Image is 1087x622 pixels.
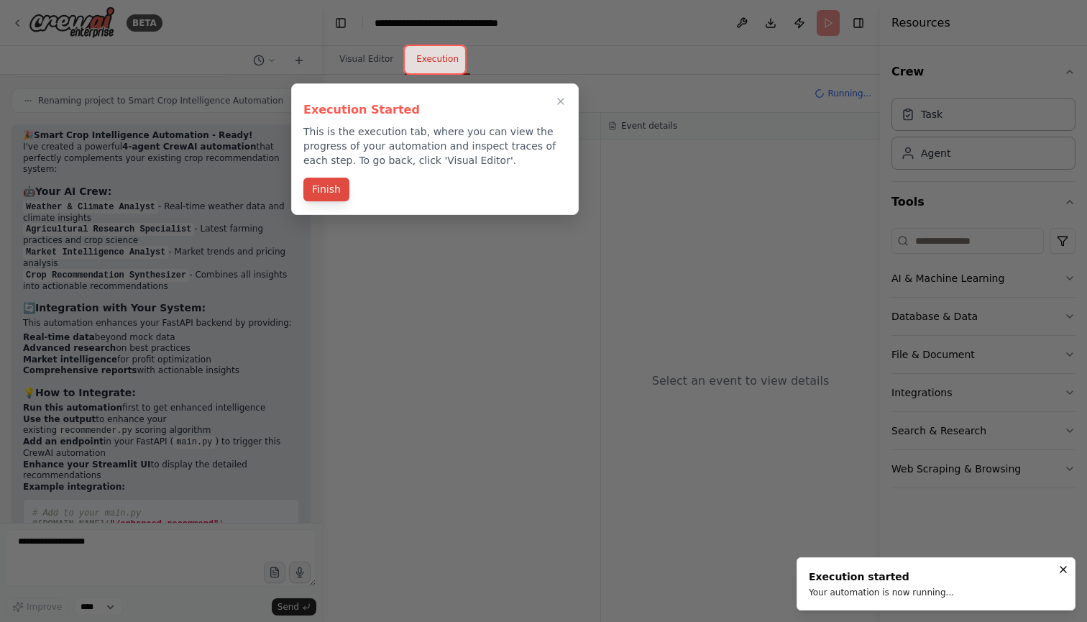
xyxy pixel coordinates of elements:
[303,101,567,119] h3: Execution Started
[303,124,567,168] p: This is the execution tab, where you can view the progress of your automation and inspect traces ...
[552,93,569,110] button: Close walkthrough
[809,570,954,584] div: Execution started
[331,13,351,33] button: Hide left sidebar
[303,178,349,201] button: Finish
[809,587,954,598] div: Your automation is now running...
